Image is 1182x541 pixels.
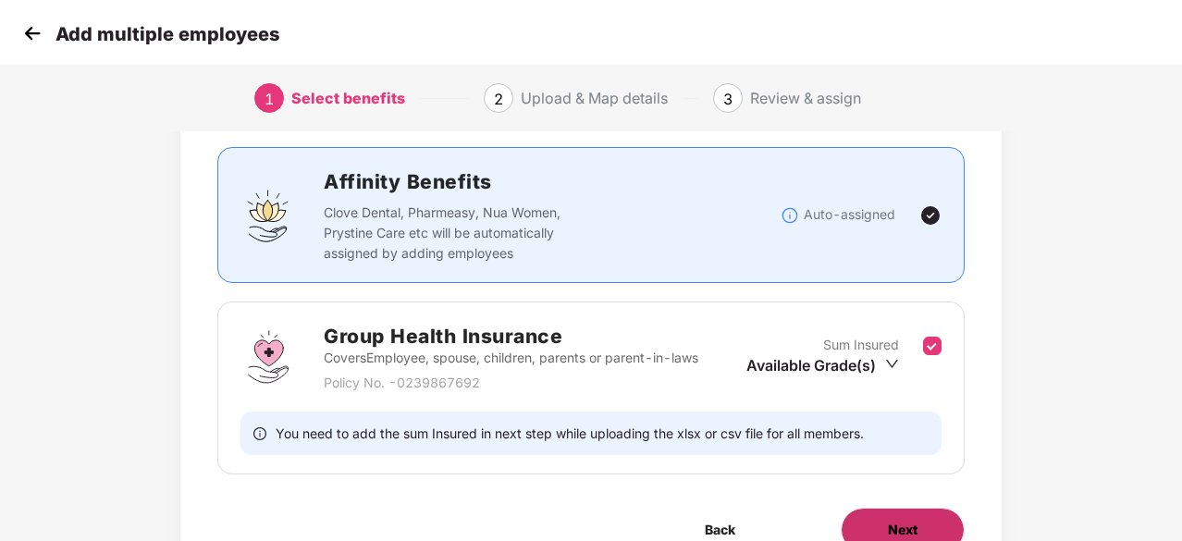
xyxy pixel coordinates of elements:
div: Upload & Map details [521,83,668,113]
img: svg+xml;base64,PHN2ZyBpZD0iR3JvdXBfSGVhbHRoX0luc3VyYW5jZSIgZGF0YS1uYW1lPSJHcm91cCBIZWFsdGggSW5zdX... [240,329,296,385]
span: Next [888,520,917,540]
span: 1 [265,90,274,108]
span: Back [705,520,735,540]
img: svg+xml;base64,PHN2ZyBpZD0iQWZmaW5pdHlfQmVuZWZpdHMiIGRhdGEtbmFtZT0iQWZmaW5pdHkgQmVuZWZpdHMiIHhtbG... [240,188,296,243]
span: info-circle [253,424,266,442]
p: Sum Insured [823,335,899,355]
img: svg+xml;base64,PHN2ZyBpZD0iVGljay0yNHgyNCIgeG1sbnM9Imh0dHA6Ly93d3cudzMub3JnLzIwMDAvc3ZnIiB3aWR0aD... [919,204,942,227]
span: 3 [723,90,733,108]
div: Available Grade(s) [746,355,899,375]
p: Policy No. - 0239867692 [324,373,698,393]
p: Clove Dental, Pharmeasy, Nua Women, Prystine Care etc will be automatically assigned by adding em... [324,203,597,264]
img: svg+xml;base64,PHN2ZyBpZD0iSW5mb18tXzMyeDMyIiBkYXRhLW5hbWU9IkluZm8gLSAzMngzMiIgeG1sbnM9Imh0dHA6Ly... [781,206,799,225]
p: Covers Employee, spouse, children, parents or parent-in-laws [324,348,698,368]
span: 2 [494,90,503,108]
img: svg+xml;base64,PHN2ZyB4bWxucz0iaHR0cDovL3d3dy53My5vcmcvMjAwMC9zdmciIHdpZHRoPSIzMCIgaGVpZ2h0PSIzMC... [18,19,46,47]
div: Select benefits [291,83,405,113]
div: Review & assign [750,83,861,113]
span: down [885,357,899,371]
p: Auto-assigned [804,204,895,225]
h2: Affinity Benefits [324,166,781,197]
p: Add multiple employees [55,23,279,45]
h2: Group Health Insurance [324,321,698,351]
span: You need to add the sum Insured in next step while uploading the xlsx or csv file for all members. [276,424,864,442]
